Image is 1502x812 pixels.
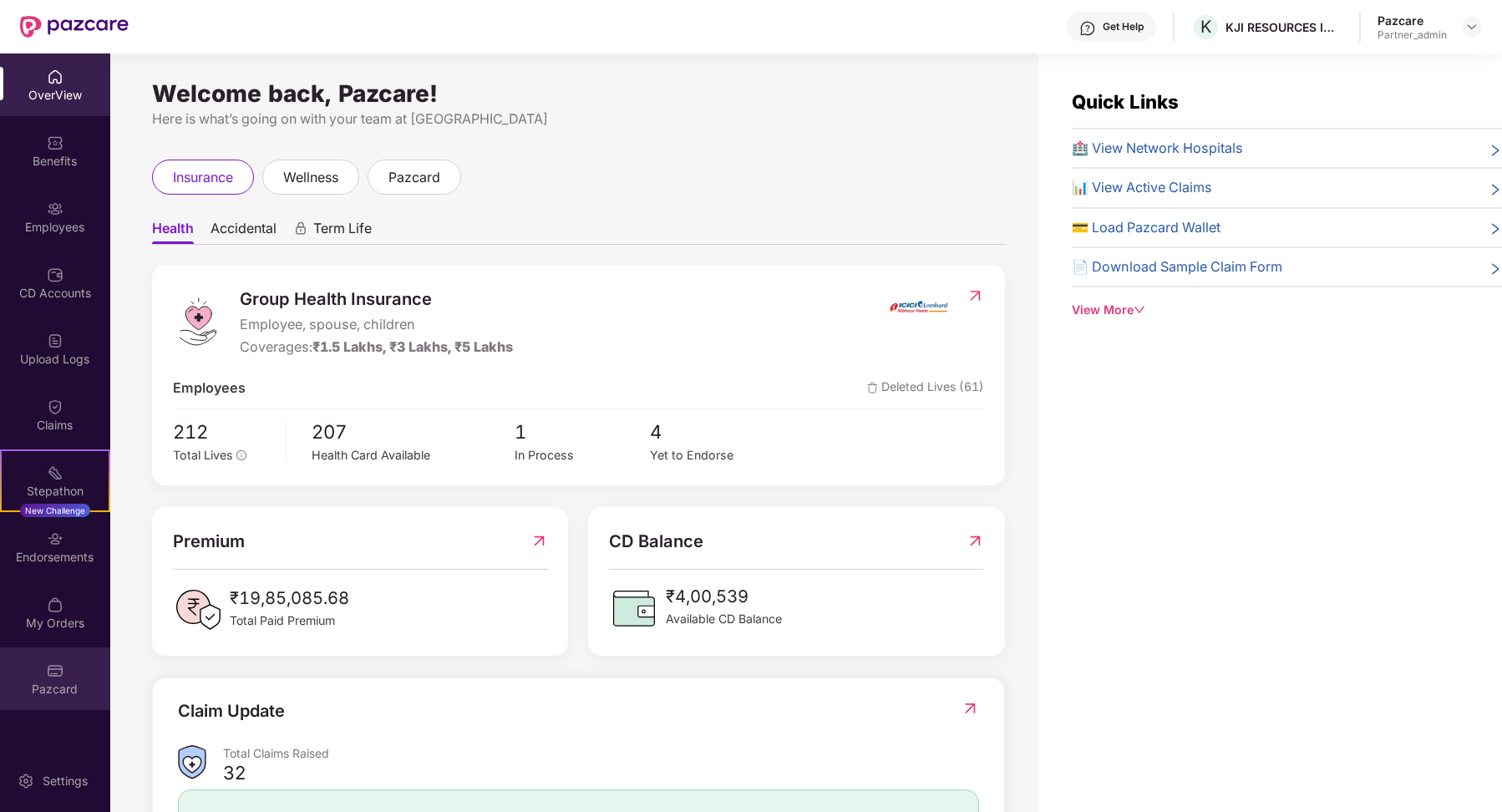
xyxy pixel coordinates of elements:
span: 💳 Load Pazcard Wallet [1072,217,1220,238]
span: right [1489,221,1502,238]
div: animation [293,221,308,236]
span: 212 [173,417,274,446]
img: svg+xml;base64,PHN2ZyBpZD0iU2V0dGluZy0yMHgyMCIgeG1sbnM9Imh0dHA6Ly93d3cudzMub3JnLzIwMDAvc3ZnIiB3aW... [18,773,34,789]
span: right [1489,180,1502,198]
span: Term Life [313,220,372,244]
img: ClaimsSummaryIcon [178,745,206,779]
span: ₹4,00,539 [666,583,782,610]
img: New Pazcare Logo [20,16,129,38]
img: svg+xml;base64,PHN2ZyBpZD0iRW1wbG95ZWVzIiB4bWxucz0iaHR0cDovL3d3dy53My5vcmcvMjAwMC9zdmciIHdpZHRoPS... [47,200,63,217]
span: Group Health Insurance [240,286,513,312]
span: 📄 Download Sample Claim Form [1072,256,1282,277]
span: K [1200,17,1211,37]
div: Coverages: [240,337,513,358]
img: svg+xml;base64,PHN2ZyBpZD0iSGVscC0zMngzMiIgeG1sbnM9Imh0dHA6Ly93d3cudzMub3JnLzIwMDAvc3ZnIiB3aWR0aD... [1079,20,1096,37]
img: svg+xml;base64,PHN2ZyBpZD0iQ0RfQWNjb3VudHMiIGRhdGEtbmFtZT0iQ0QgQWNjb3VudHMiIHhtbG5zPSJodHRwOi8vd3... [47,266,63,283]
span: Deleted Lives (61) [867,378,984,398]
div: Welcome back, Pazcare! [152,87,1005,100]
img: logo [173,297,223,347]
span: Accidental [211,220,277,244]
span: Total Paid Premium [230,612,349,630]
img: svg+xml;base64,PHN2ZyBpZD0iUGF6Y2FyZCIgeG1sbnM9Imh0dHA6Ly93d3cudzMub3JnLzIwMDAvc3ZnIiB3aWR0aD0iMj... [47,662,63,679]
span: insurance [173,167,233,188]
img: RedirectIcon [962,700,979,717]
div: Yet to Endorse [650,446,785,464]
div: Health Card Available [312,446,515,464]
span: Employee, spouse, children [240,314,513,335]
div: New Challenge [20,504,90,517]
span: Available CD Balance [666,610,782,628]
span: wellness [283,167,338,188]
div: Settings [38,773,93,789]
div: Claim Update [178,698,285,724]
span: Employees [173,378,246,398]
span: Health [152,220,194,244]
span: ₹19,85,085.68 [230,585,349,612]
img: RedirectIcon [530,528,548,555]
img: svg+xml;base64,PHN2ZyBpZD0iTXlfT3JkZXJzIiBkYXRhLW5hbWU9Ik15IE9yZGVycyIgeG1sbnM9Imh0dHA6Ly93d3cudz... [47,596,63,613]
span: ₹1.5 Lakhs, ₹3 Lakhs, ₹5 Lakhs [312,338,513,355]
span: right [1489,141,1502,159]
img: svg+xml;base64,PHN2ZyBpZD0iQmVuZWZpdHMiIHhtbG5zPSJodHRwOi8vd3d3LnczLm9yZy8yMDAwL3N2ZyIgd2lkdGg9Ij... [47,134,63,151]
div: Here is what’s going on with your team at [GEOGRAPHIC_DATA] [152,109,1005,129]
div: In Process [515,446,650,464]
span: Quick Links [1072,90,1179,113]
img: insurerIcon [887,286,950,327]
span: CD Balance [609,528,703,555]
img: RedirectIcon [967,287,984,304]
div: Get Help [1103,20,1144,33]
img: svg+xml;base64,PHN2ZyB4bWxucz0iaHR0cDovL3d3dy53My5vcmcvMjAwMC9zdmciIHdpZHRoPSIyMSIgaGVpZ2h0PSIyMC... [47,464,63,481]
img: svg+xml;base64,PHN2ZyBpZD0iRHJvcGRvd24tMzJ4MzIiIHhtbG5zPSJodHRwOi8vd3d3LnczLm9yZy8yMDAwL3N2ZyIgd2... [1465,20,1479,33]
div: Partner_admin [1378,28,1447,42]
div: Pazcare [1378,13,1447,28]
span: 4 [650,417,785,446]
div: 32 [223,761,246,784]
img: PaidPremiumIcon [173,585,223,635]
span: right [1489,260,1502,277]
span: down [1134,304,1145,316]
img: svg+xml;base64,PHN2ZyBpZD0iVXBsb2FkX0xvZ3MiIGRhdGEtbmFtZT0iVXBsb2FkIExvZ3MiIHhtbG5zPSJodHRwOi8vd3... [47,332,63,349]
span: 207 [312,417,515,446]
img: svg+xml;base64,PHN2ZyBpZD0iSG9tZSIgeG1sbnM9Imh0dHA6Ly93d3cudzMub3JnLzIwMDAvc3ZnIiB3aWR0aD0iMjAiIG... [47,69,63,85]
img: CDBalanceIcon [609,583,659,633]
img: RedirectIcon [967,528,984,555]
div: Stepathon [2,483,109,500]
span: pazcard [388,167,440,188]
span: info-circle [236,450,246,460]
div: View More [1072,301,1502,319]
div: Total Claims Raised [223,745,979,761]
img: svg+xml;base64,PHN2ZyBpZD0iRW5kb3JzZW1lbnRzIiB4bWxucz0iaHR0cDovL3d3dy53My5vcmcvMjAwMC9zdmciIHdpZH... [47,530,63,547]
span: Premium [173,528,245,555]
span: 📊 View Active Claims [1072,177,1212,198]
img: svg+xml;base64,PHN2ZyBpZD0iQ2xhaW0iIHhtbG5zPSJodHRwOi8vd3d3LnczLm9yZy8yMDAwL3N2ZyIgd2lkdGg9IjIwIi... [47,398,63,415]
img: deleteIcon [867,383,878,393]
span: 🏥 View Network Hospitals [1072,138,1243,159]
span: 1 [515,417,650,446]
span: Total Lives [173,448,233,462]
div: KJI RESOURCES INDIA PRIVATE LIMITED [1225,19,1342,35]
